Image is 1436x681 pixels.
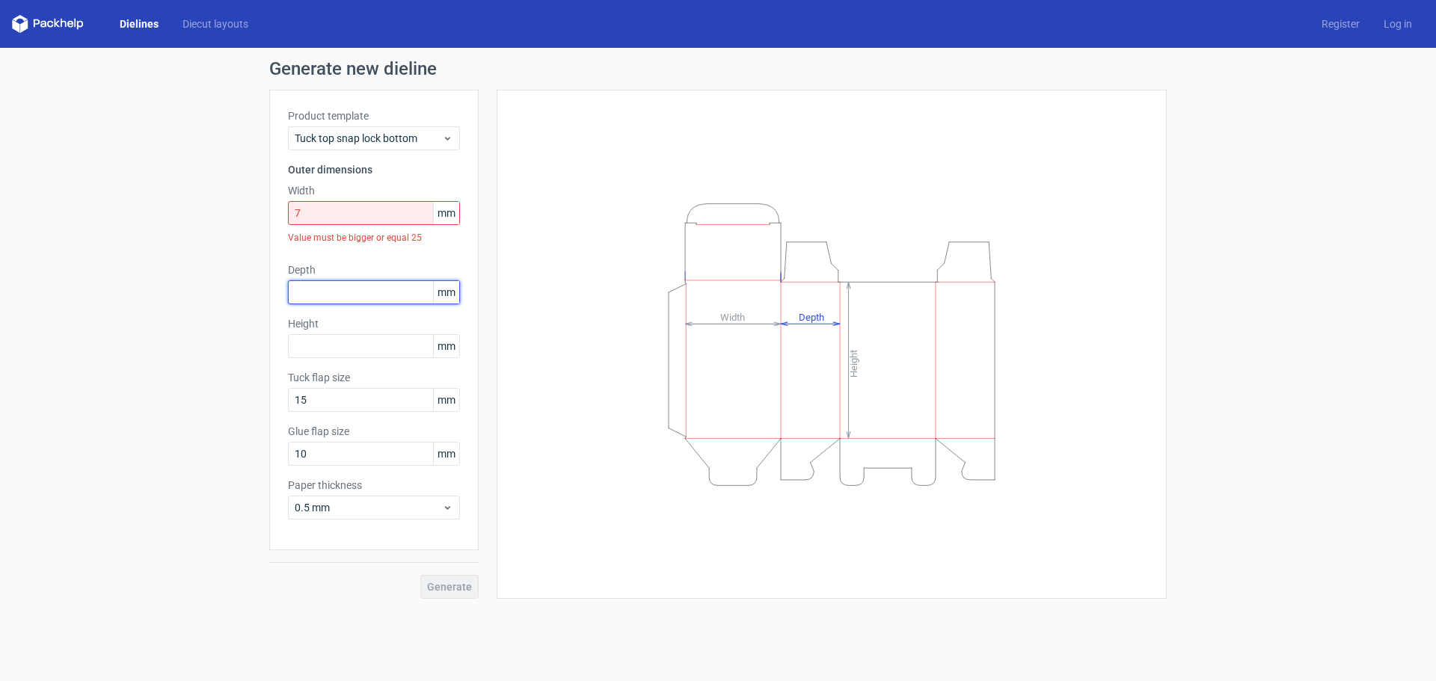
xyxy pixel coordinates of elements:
span: 0.5 mm [295,500,442,515]
label: Glue flap size [288,424,460,439]
h1: Generate new dieline [269,60,1167,78]
span: mm [433,202,459,224]
a: Diecut layouts [171,16,260,31]
span: mm [433,281,459,303]
h3: Outer dimensions [288,162,460,177]
label: Tuck flap size [288,370,460,385]
tspan: Height [848,349,859,377]
span: mm [433,389,459,411]
label: Paper thickness [288,478,460,493]
label: Depth [288,262,460,277]
a: Log in [1372,16,1424,31]
span: Tuck top snap lock bottom [295,131,442,146]
tspan: Depth [799,311,824,322]
a: Dielines [108,16,171,31]
label: Product template [288,108,460,123]
tspan: Width [720,311,745,322]
span: mm [433,335,459,357]
label: Width [288,183,460,198]
label: Height [288,316,460,331]
a: Register [1310,16,1372,31]
span: mm [433,443,459,465]
div: Value must be bigger or equal 25 [288,225,460,250]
